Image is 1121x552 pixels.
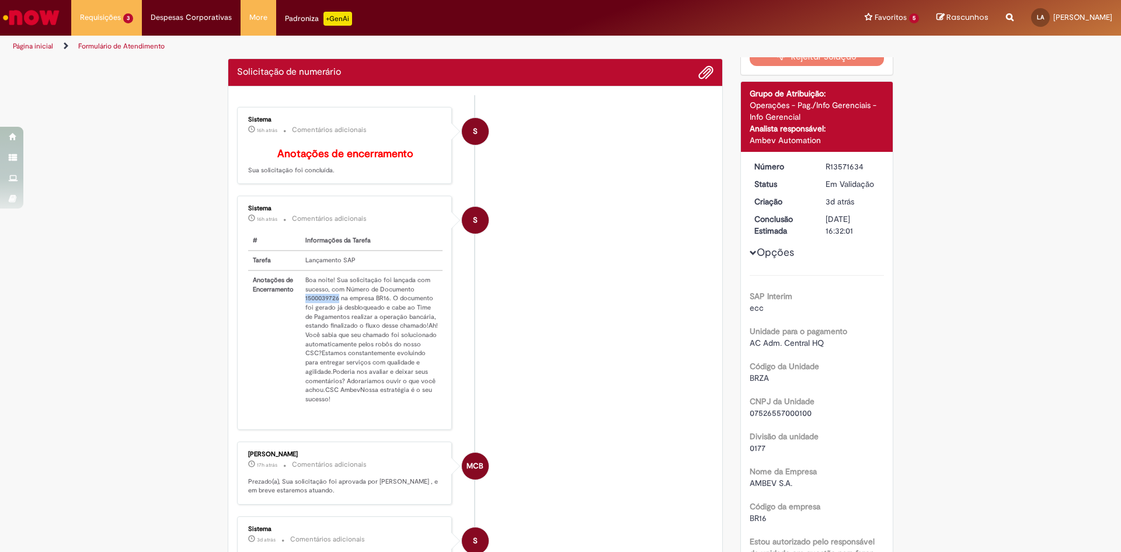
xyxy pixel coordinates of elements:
[746,178,817,190] dt: Status
[462,453,489,480] div: Mario Cesar Berto
[248,526,443,533] div: Sistema
[290,534,365,544] small: Comentários adicionais
[9,36,739,57] ul: Trilhas de página
[292,460,367,470] small: Comentários adicionais
[750,513,767,523] span: BR16
[1053,12,1112,22] span: [PERSON_NAME]
[151,12,232,23] span: Despesas Corporativas
[257,216,277,223] span: 16h atrás
[257,216,277,223] time: 28/09/2025 18:01:36
[257,127,277,134] span: 16h atrás
[750,478,792,488] span: AMBEV S.A.
[750,443,765,453] span: 0177
[257,536,276,543] time: 27/09/2025 09:02:19
[750,303,764,313] span: ecc
[1037,13,1044,21] span: LA
[750,431,819,442] b: Divisão da unidade
[750,134,885,146] div: Ambev Automation
[80,12,121,23] span: Requisições
[249,12,267,23] span: More
[248,251,301,270] th: Tarefa
[78,41,165,51] a: Formulário de Atendimento
[248,270,301,409] th: Anotações de Encerramento
[257,536,276,543] span: 3d atrás
[248,231,301,251] th: #
[750,123,885,134] div: Analista responsável:
[750,291,792,301] b: SAP Interim
[750,338,824,348] span: AC Adm. Central HQ
[123,13,133,23] span: 3
[257,461,277,468] time: 28/09/2025 16:30:06
[937,12,988,23] a: Rascunhos
[473,206,478,234] span: S
[750,88,885,99] div: Grupo de Atribuição:
[248,116,443,123] div: Sistema
[301,270,443,409] td: Boa noite! Sua solicitação foi lançada com sucesso, com Número de Documento 1500039726 na empresa...
[277,147,413,161] b: Anotações de encerramento
[462,207,489,234] div: System
[301,251,443,270] td: Lançamento SAP
[473,117,478,145] span: S
[826,196,880,207] div: 26/09/2025 16:31:57
[292,214,367,224] small: Comentários adicionais
[285,12,352,26] div: Padroniza
[248,451,443,458] div: [PERSON_NAME]
[826,196,854,207] time: 26/09/2025 16:31:57
[750,326,847,336] b: Unidade para o pagamento
[826,178,880,190] div: Em Validação
[746,196,817,207] dt: Criação
[875,12,907,23] span: Favoritos
[826,161,880,172] div: R13571634
[466,452,483,480] span: MCB
[248,477,443,495] p: Prezado(a), Sua solicitação foi aprovada por [PERSON_NAME] , e em breve estaremos atuando.
[746,213,817,237] dt: Conclusão Estimada
[750,466,817,477] b: Nome da Empresa
[1,6,61,29] img: ServiceNow
[909,13,919,23] span: 5
[746,161,817,172] dt: Número
[462,118,489,145] div: System
[946,12,988,23] span: Rascunhos
[248,148,443,175] p: Sua solicitação foi concluída.
[257,461,277,468] span: 17h atrás
[257,127,277,134] time: 28/09/2025 18:01:38
[292,125,367,135] small: Comentários adicionais
[750,501,820,512] b: Código da empresa
[826,213,880,237] div: [DATE] 16:32:01
[750,396,814,407] b: CNPJ da Unidade
[237,67,341,78] h2: Solicitação de numerário Histórico de tíquete
[323,12,352,26] p: +GenAi
[301,231,443,251] th: Informações da Tarefa
[13,41,53,51] a: Página inicial
[750,408,812,418] span: 07526557000100
[750,361,819,372] b: Código da Unidade
[248,205,443,212] div: Sistema
[698,65,713,80] button: Adicionar anexos
[750,373,769,383] span: BRZA
[826,196,854,207] span: 3d atrás
[750,99,885,123] div: Operações - Pag./Info Gerenciais - Info Gerencial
